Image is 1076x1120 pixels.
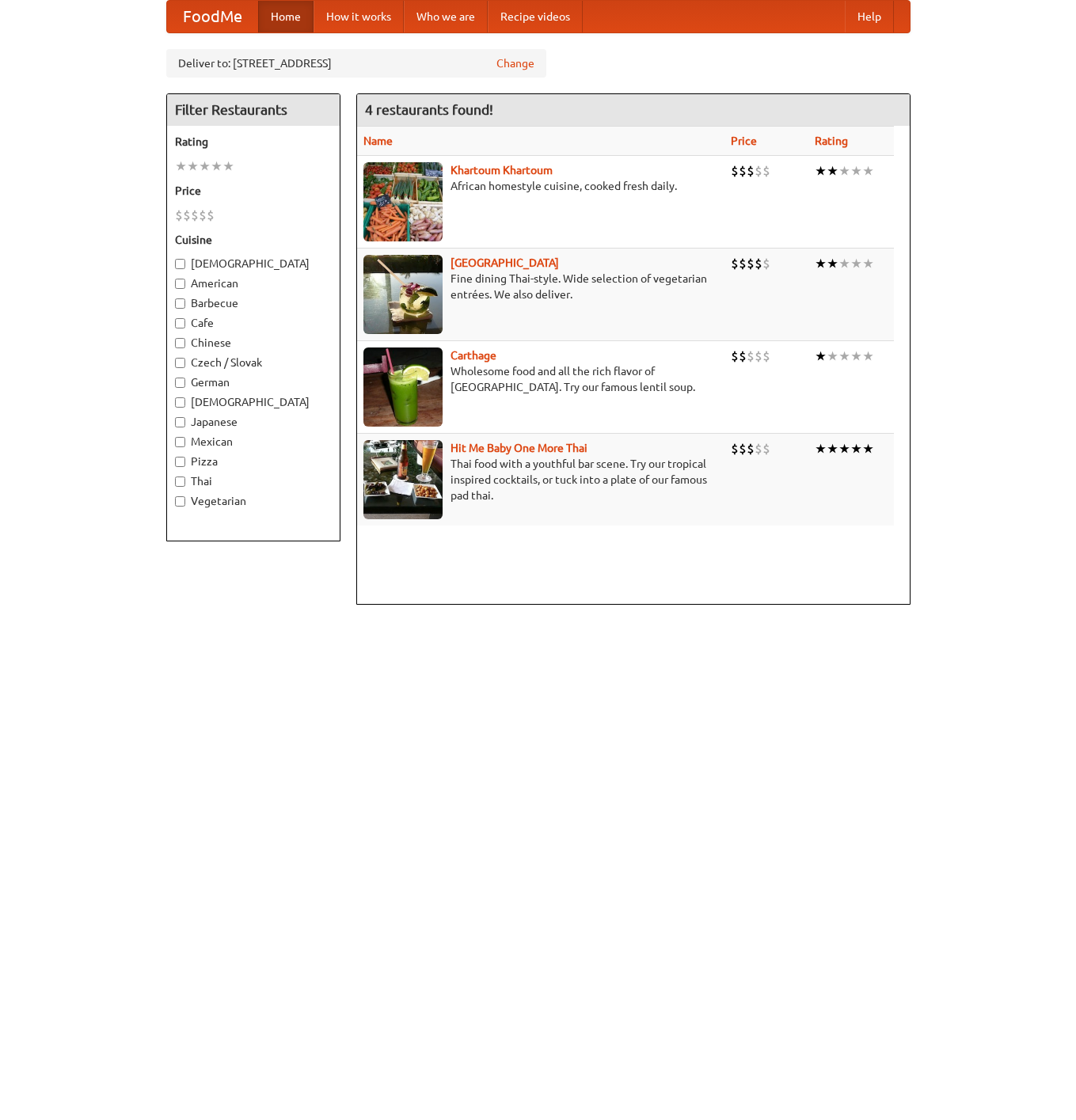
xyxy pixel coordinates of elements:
[175,232,332,248] h5: Cuisine
[850,162,862,180] li: ★
[175,434,332,450] label: Mexican
[175,298,185,309] input: Barbecue
[175,378,185,388] input: German
[451,349,496,362] b: Carthage
[175,134,332,150] h5: Rating
[175,207,183,224] li: $
[175,414,332,430] label: Japanese
[762,255,770,272] li: $
[862,255,874,272] li: ★
[862,440,874,457] li: ★
[363,440,443,519] img: babythai.jpg
[175,315,332,331] label: Cafe
[363,255,443,334] img: satay.jpg
[175,183,332,199] h5: Price
[755,440,762,457] li: $
[827,347,838,365] li: ★
[363,135,393,147] a: Name
[762,162,770,180] li: $
[175,158,187,175] li: ★
[451,256,559,269] a: [GEOGRAPHIC_DATA]
[838,347,850,365] li: ★
[363,162,443,241] img: khartoum.jpg
[363,178,718,194] p: African homestyle cuisine, cooked fresh daily.
[838,255,850,272] li: ★
[739,347,747,365] li: $
[175,454,332,469] label: Pizza
[731,255,739,272] li: $
[222,158,234,175] li: ★
[258,1,314,32] a: Home
[838,440,850,457] li: ★
[827,255,838,272] li: ★
[451,442,587,454] a: Hit Me Baby One More Thai
[747,162,755,180] li: $
[191,207,199,224] li: $
[167,94,340,126] h4: Filter Restaurants
[175,295,332,311] label: Barbecue
[731,162,739,180] li: $
[739,440,747,457] li: $
[211,158,222,175] li: ★
[739,255,747,272] li: $
[175,256,332,271] label: [DEMOGRAPHIC_DATA]
[183,207,191,224] li: $
[827,440,838,457] li: ★
[496,55,534,71] a: Change
[363,363,718,395] p: Wholesome food and all the rich flavor of [GEOGRAPHIC_DATA]. Try our famous lentil soup.
[747,440,755,457] li: $
[762,440,770,457] li: $
[747,255,755,272] li: $
[187,158,199,175] li: ★
[175,355,332,370] label: Czech / Slovak
[850,347,862,365] li: ★
[175,394,332,410] label: [DEMOGRAPHIC_DATA]
[838,162,850,180] li: ★
[175,473,332,489] label: Thai
[175,493,332,509] label: Vegetarian
[363,271,718,302] p: Fine dining Thai-style. Wide selection of vegetarian entrées. We also deliver.
[175,417,185,427] input: Japanese
[167,1,258,32] a: FoodMe
[731,440,739,457] li: $
[739,162,747,180] li: $
[731,135,757,147] a: Price
[815,255,827,272] li: ★
[363,456,718,503] p: Thai food with a youthful bar scene. Try our tropical inspired cocktails, or tuck into a plate of...
[451,164,553,177] a: Khartoum Khartoum
[365,102,493,117] ng-pluralize: 4 restaurants found!
[175,358,185,368] input: Czech / Slovak
[755,255,762,272] li: $
[314,1,404,32] a: How it works
[175,279,185,289] input: American
[175,338,185,348] input: Chinese
[175,457,185,467] input: Pizza
[175,397,185,408] input: [DEMOGRAPHIC_DATA]
[166,49,546,78] div: Deliver to: [STREET_ADDRESS]
[175,318,185,328] input: Cafe
[175,437,185,447] input: Mexican
[862,347,874,365] li: ★
[199,207,207,224] li: $
[845,1,894,32] a: Help
[862,162,874,180] li: ★
[850,440,862,457] li: ★
[815,162,827,180] li: ★
[815,135,848,147] a: Rating
[175,476,185,487] input: Thai
[175,496,185,507] input: Vegetarian
[488,1,583,32] a: Recipe videos
[404,1,488,32] a: Who we are
[815,347,827,365] li: ★
[755,162,762,180] li: $
[175,275,332,291] label: American
[207,207,215,224] li: $
[175,374,332,390] label: German
[850,255,862,272] li: ★
[731,347,739,365] li: $
[762,347,770,365] li: $
[815,440,827,457] li: ★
